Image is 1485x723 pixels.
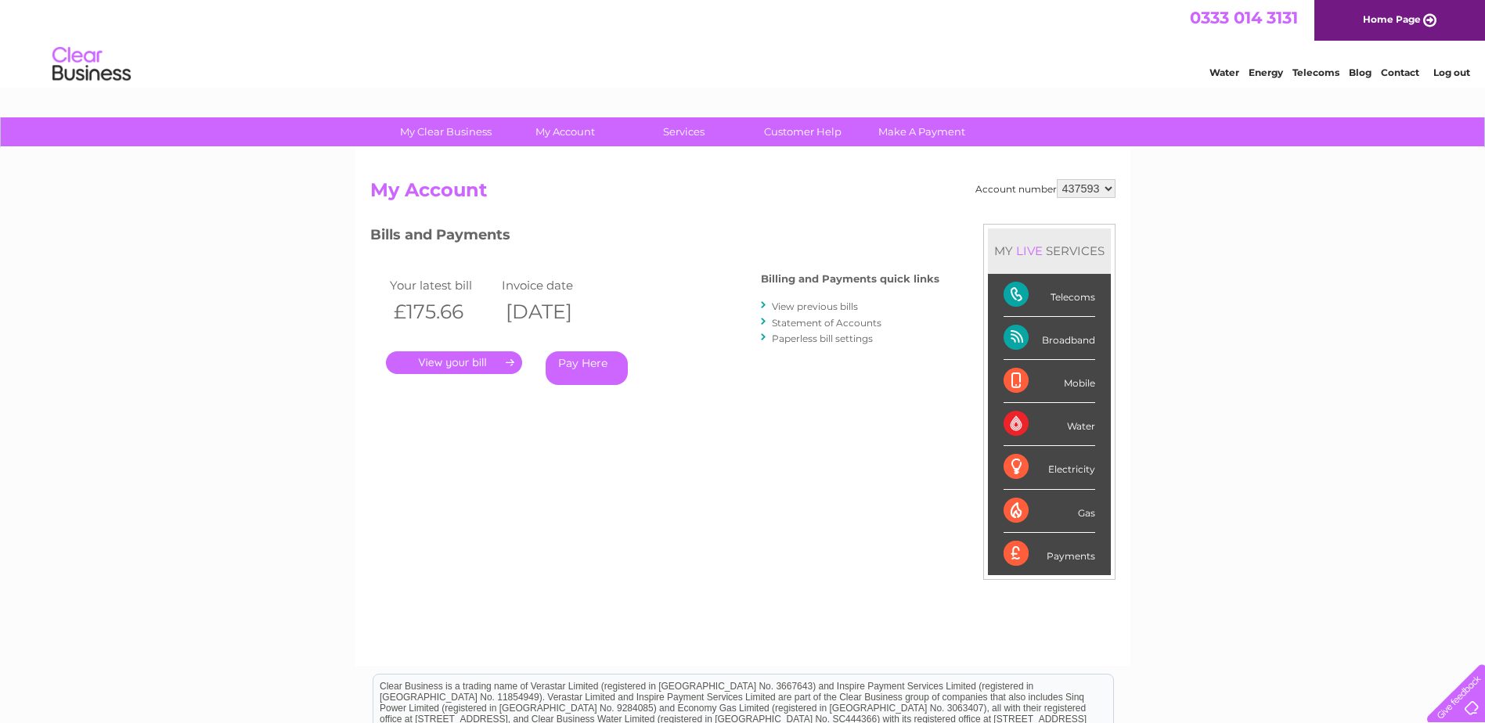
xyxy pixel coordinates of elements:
[500,117,629,146] a: My Account
[772,317,881,329] a: Statement of Accounts
[772,300,858,312] a: View previous bills
[1004,317,1095,360] div: Broadband
[546,351,628,385] a: Pay Here
[1004,446,1095,489] div: Electricity
[1433,67,1470,78] a: Log out
[1381,67,1419,78] a: Contact
[386,275,499,296] td: Your latest bill
[370,179,1116,209] h2: My Account
[1190,8,1298,27] a: 0333 014 3131
[1292,67,1339,78] a: Telecoms
[52,41,132,88] img: logo.png
[1004,490,1095,533] div: Gas
[386,296,499,328] th: £175.66
[619,117,748,146] a: Services
[1004,360,1095,403] div: Mobile
[381,117,510,146] a: My Clear Business
[1209,67,1239,78] a: Water
[1249,67,1283,78] a: Energy
[761,273,939,285] h4: Billing and Payments quick links
[738,117,867,146] a: Customer Help
[1013,243,1046,258] div: LIVE
[988,228,1111,273] div: MY SERVICES
[772,333,873,344] a: Paperless bill settings
[373,9,1113,76] div: Clear Business is a trading name of Verastar Limited (registered in [GEOGRAPHIC_DATA] No. 3667643...
[857,117,986,146] a: Make A Payment
[386,351,522,374] a: .
[498,275,611,296] td: Invoice date
[1349,67,1371,78] a: Blog
[1004,533,1095,575] div: Payments
[498,296,611,328] th: [DATE]
[975,179,1116,198] div: Account number
[1004,403,1095,446] div: Water
[370,224,939,251] h3: Bills and Payments
[1004,274,1095,317] div: Telecoms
